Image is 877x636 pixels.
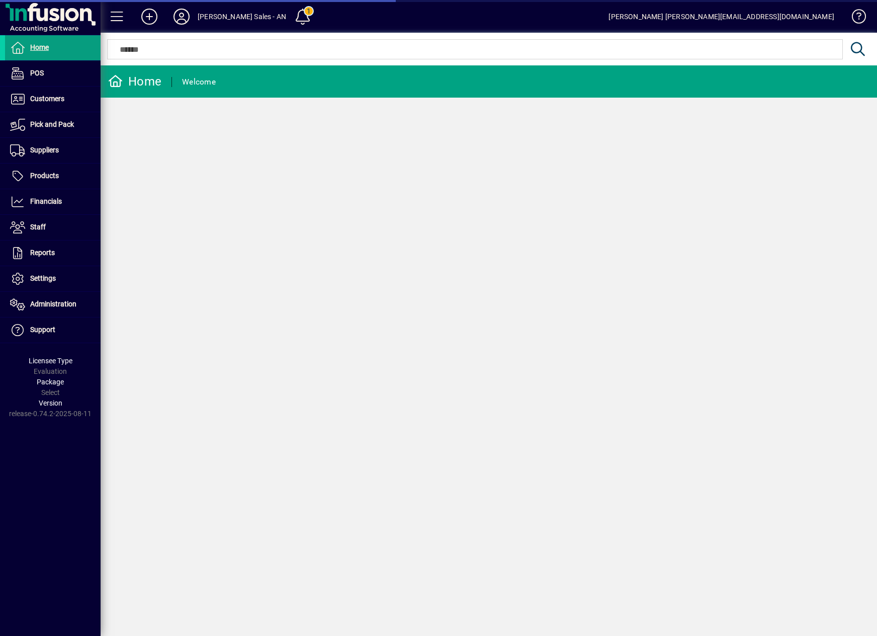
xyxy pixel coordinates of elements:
span: Suppliers [30,146,59,154]
a: Knowledge Base [844,2,864,35]
span: Financials [30,197,62,205]
a: POS [5,61,101,86]
span: Support [30,326,55,334]
a: Support [5,317,101,343]
a: Customers [5,87,101,112]
span: Customers [30,95,64,103]
a: Financials [5,189,101,214]
span: Products [30,172,59,180]
div: [PERSON_NAME] [PERSON_NAME][EMAIL_ADDRESS][DOMAIN_NAME] [608,9,834,25]
a: Products [5,164,101,189]
span: Version [39,399,62,407]
span: Pick and Pack [30,120,74,128]
a: Settings [5,266,101,291]
span: Administration [30,300,76,308]
div: [PERSON_NAME] Sales - AN [198,9,286,25]
span: Package [37,378,64,386]
span: Home [30,43,49,51]
a: Pick and Pack [5,112,101,137]
span: Licensee Type [29,357,72,365]
span: Settings [30,274,56,282]
a: Staff [5,215,101,240]
button: Profile [165,8,198,26]
div: Home [108,73,161,90]
a: Administration [5,292,101,317]
span: POS [30,69,44,77]
div: Welcome [182,74,216,90]
a: Suppliers [5,138,101,163]
a: Reports [5,241,101,266]
span: Reports [30,249,55,257]
span: Staff [30,223,46,231]
button: Add [133,8,165,26]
